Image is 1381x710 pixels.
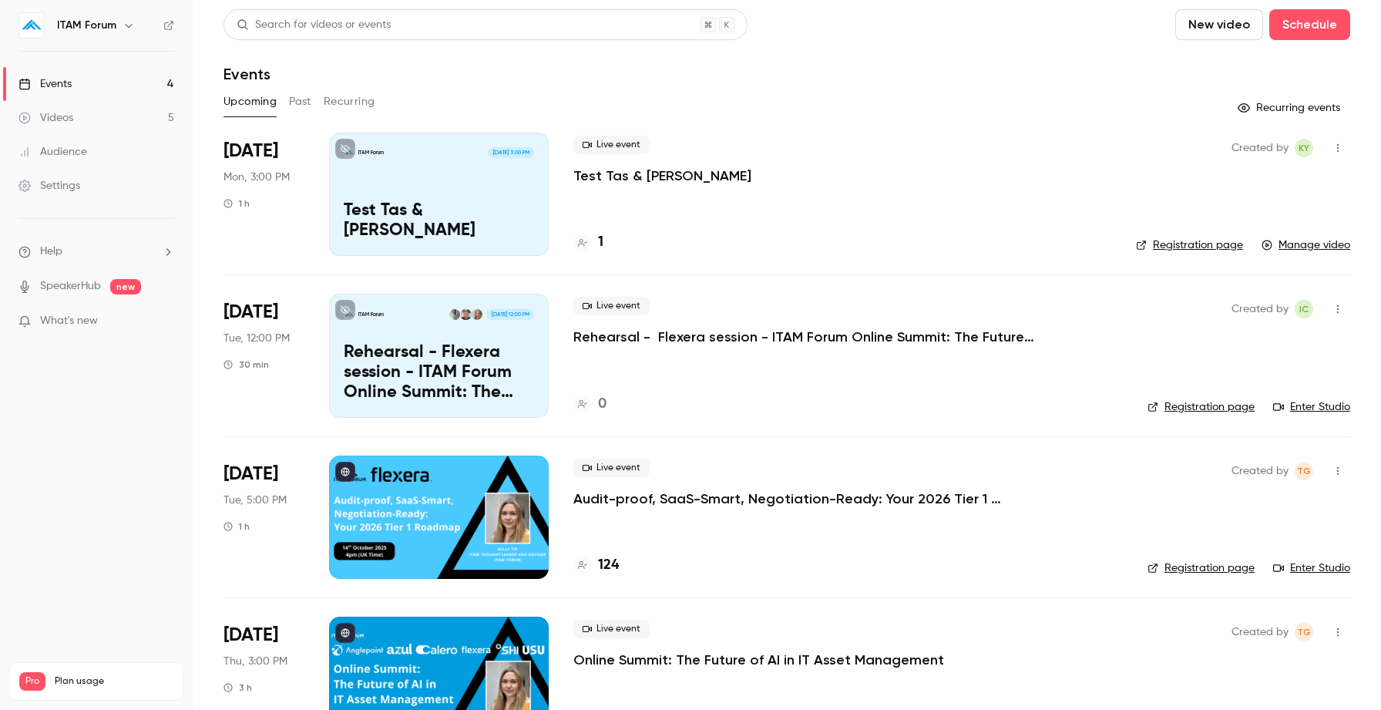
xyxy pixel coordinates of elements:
button: Past [289,89,311,114]
span: IC [1299,300,1309,318]
div: 1 h [223,197,250,210]
a: Registration page [1147,399,1255,415]
span: Tasveer Gola [1295,623,1313,641]
span: Pro [19,672,45,691]
button: Schedule [1269,9,1350,40]
p: Rehearsal - Flexera session - ITAM Forum Online Summit: The Future of AI in IT Asset Management, ... [344,343,534,402]
a: Test Tas & [PERSON_NAME] [573,167,751,185]
span: Iva Ceronio [1295,300,1313,318]
a: Online Summit: The Future of AI in IT Asset Management [573,651,944,669]
a: 1 [573,232,603,253]
span: Live event [573,136,650,154]
div: 30 min [223,358,269,371]
span: [DATE] [223,300,278,325]
a: Registration page [1136,237,1243,253]
h1: Events [223,65,270,83]
span: Help [40,244,62,260]
a: Registration page [1147,560,1255,576]
li: help-dropdown-opener [18,244,174,260]
span: [DATE] [223,462,278,486]
img: Leigh Martin [460,309,471,320]
span: Kelly Yip [1295,139,1313,157]
div: Oct 14 Tue, 4:00 PM (Europe/London) [223,456,304,579]
span: KY [1299,139,1309,157]
iframe: Noticeable Trigger [156,315,174,328]
span: new [110,279,141,294]
span: Tue, 12:00 PM [223,331,290,346]
span: Tue, 5:00 PM [223,493,287,508]
span: What's new [40,313,98,329]
span: Created by [1231,139,1289,157]
span: Live event [573,297,650,315]
span: Plan usage [55,675,173,688]
span: Thu, 3:00 PM [223,654,287,669]
span: TG [1297,623,1311,641]
div: Videos [18,110,73,126]
div: Oct 14 Tue, 11:00 AM (Europe/London) [223,294,304,417]
button: New video [1175,9,1263,40]
span: Created by [1231,300,1289,318]
span: Tasveer Gola [1295,462,1313,480]
span: [DATE] [223,139,278,163]
a: Audit-proof, SaaS-Smart, Negotiation-Ready: Your 2026 Tier 1 Roadmap [573,490,1036,508]
a: Rehearsal - Flexera session - ITAM Forum Online Summit: The Future of AI in IT Asset Management, ... [573,328,1036,346]
h6: ITAM Forum [57,18,116,33]
button: Recurring events [1231,96,1350,120]
div: Oct 13 Mon, 2:00 PM (Europe/London) [223,133,304,256]
a: Enter Studio [1273,560,1350,576]
span: Live event [573,620,650,638]
span: [DATE] [223,623,278,648]
div: 1 h [223,520,250,533]
span: Created by [1231,462,1289,480]
p: ITAM Forum [358,311,384,318]
span: TG [1297,462,1311,480]
span: [DATE] 12:00 PM [486,309,533,320]
img: Gary McAllister [449,309,460,320]
h4: 1 [598,232,603,253]
a: Enter Studio [1273,399,1350,415]
span: Live event [573,459,650,477]
a: Rehearsal - Flexera session - ITAM Forum Online Summit: The Future of AI in IT Asset Management, ... [329,294,549,417]
img: Kelly Yip [472,309,482,320]
a: SpeakerHub [40,278,101,294]
button: Recurring [324,89,375,114]
a: 0 [573,394,606,415]
img: ITAM Forum [19,13,44,38]
div: Search for videos or events [237,17,391,33]
div: Settings [18,178,80,193]
p: ITAM Forum [358,149,384,156]
h4: 0 [598,394,606,415]
div: Audience [18,144,87,160]
button: Upcoming [223,89,277,114]
a: 124 [573,555,619,576]
span: Created by [1231,623,1289,641]
div: 3 h [223,681,252,694]
a: Test Tas & KellyITAM Forum[DATE] 3:00 PMTest Tas & [PERSON_NAME] [329,133,549,256]
span: [DATE] 3:00 PM [488,147,533,158]
span: Mon, 3:00 PM [223,170,290,185]
p: Test Tas & [PERSON_NAME] [344,201,534,241]
div: Events [18,76,72,92]
a: Manage video [1262,237,1350,253]
h4: 124 [598,555,619,576]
